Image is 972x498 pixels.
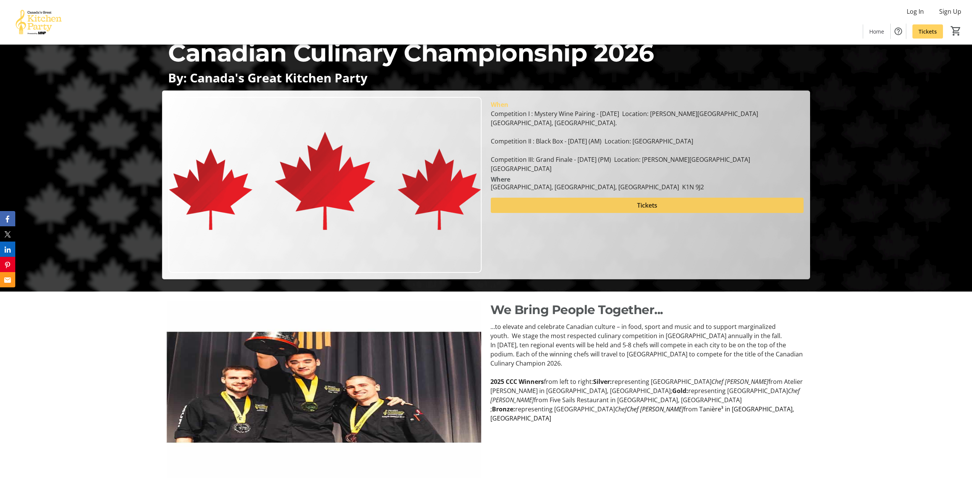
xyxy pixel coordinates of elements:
button: Sign Up [933,5,967,18]
em: Chef [PERSON_NAME] [712,377,768,386]
button: Tickets [491,198,804,213]
span: Log In [907,7,924,16]
button: Cart [949,24,963,38]
span: Tickets [919,27,937,35]
strong: Silver: [593,377,612,386]
p: In [DATE], ten regional events will be held and 5-8 chefs will compete in each city to be on the ... [490,340,805,368]
strong: 2025 CCC Winners [490,377,544,386]
p: By: Canada's Great Kitchen Party [168,71,804,84]
img: Campaign CTA Media Photo [168,97,481,273]
button: Log In [901,5,930,18]
div: Competition I : Mystery Wine Pairing - [DATE] Location: [PERSON_NAME][GEOGRAPHIC_DATA] [GEOGRAPHI... [491,109,804,173]
a: Tickets [912,24,943,39]
em: Chef [615,405,627,413]
p: Canadian Culinary Championship 2026 [168,34,804,71]
p: from left to right: representing [GEOGRAPHIC_DATA] from Atelier [PERSON_NAME] in [GEOGRAPHIC_DATA... [490,377,805,423]
strong: Gold: [672,387,688,395]
span: Tickets [637,201,657,210]
img: Canada’s Great Kitchen Party's Logo [5,3,73,41]
span: Sign Up [939,7,961,16]
p: We Bring People Together... [490,301,805,319]
button: Help [891,24,906,39]
span: Home [869,27,884,35]
strong: Bronze: [492,405,515,413]
div: [GEOGRAPHIC_DATA], [GEOGRAPHIC_DATA], [GEOGRAPHIC_DATA] K1N 9J2 [491,182,704,192]
a: Home [863,24,890,39]
p: …to elevate and celebrate Canadian culture – in food, sport and music and to support marginalized... [490,322,805,340]
div: Where [491,176,510,182]
img: undefined [167,301,481,478]
div: When [491,100,508,109]
em: Chef [PERSON_NAME] [627,405,684,413]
